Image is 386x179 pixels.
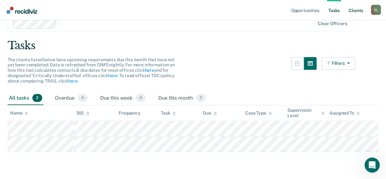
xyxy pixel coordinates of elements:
div: Overdue0 [54,91,89,105]
div: Due this month2 [157,91,207,105]
div: Task [161,110,176,116]
iframe: Intercom live chat [364,157,380,173]
div: Assigned To [330,110,360,116]
div: Supervision Level [287,108,324,118]
a: here [145,68,154,73]
span: 2 [32,94,42,102]
a: here [108,73,117,78]
div: D L [371,5,381,15]
span: 0 [136,94,146,102]
div: SID [76,110,89,116]
div: Clear officers [318,21,347,26]
span: The clients listed below have upcoming requirements due this month that have not yet been complet... [8,57,175,83]
img: Recidiviz [7,7,37,14]
span: 0 [78,94,88,102]
button: Filters [322,57,355,70]
div: All tasks2 [8,91,43,105]
div: Tasks [8,39,378,52]
div: Case Type [245,110,272,116]
span: 2 [196,94,206,102]
div: Due [203,110,217,116]
div: Name [10,110,28,116]
button: Profile dropdown button [371,5,381,15]
div: Frequency [119,110,141,116]
a: here [68,78,77,83]
div: Due this week0 [99,91,147,105]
